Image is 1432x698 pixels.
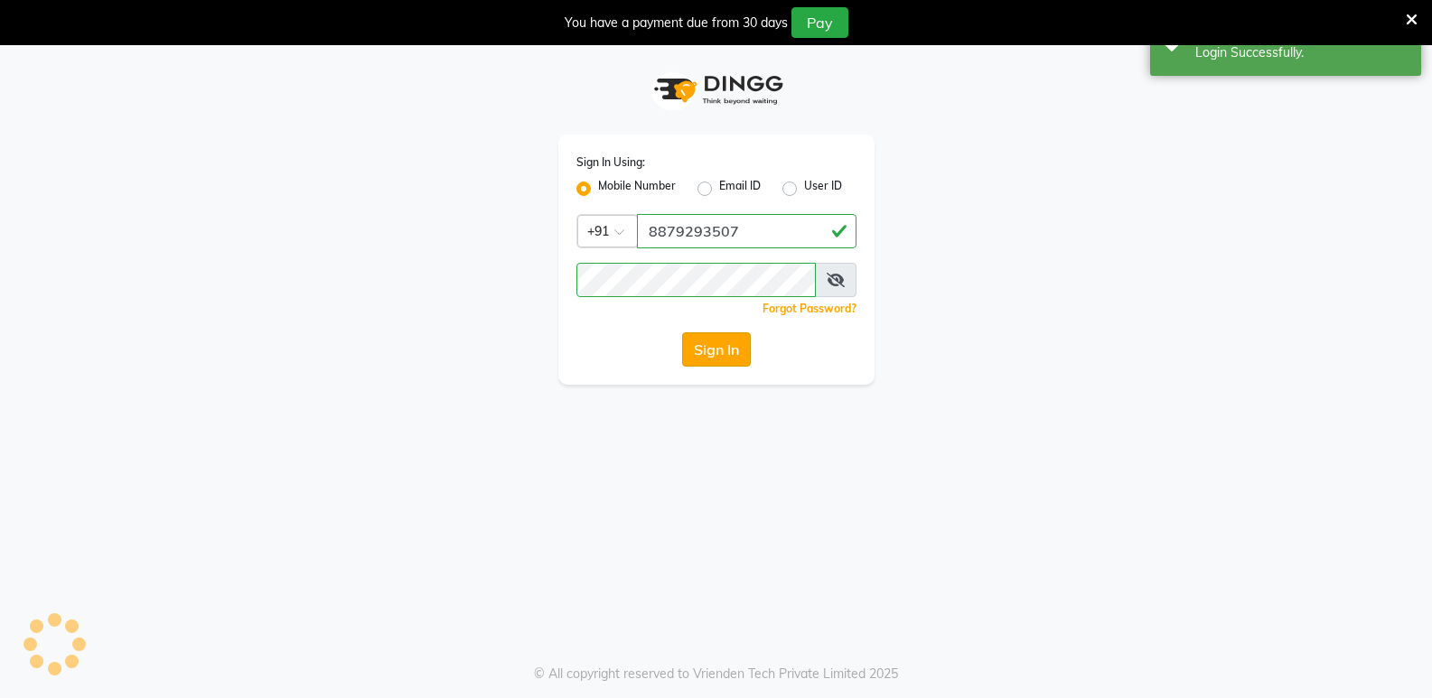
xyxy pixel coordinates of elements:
[682,332,751,367] button: Sign In
[644,63,789,116] img: logo1.svg
[598,178,676,200] label: Mobile Number
[576,263,816,297] input: Username
[763,302,856,315] a: Forgot Password?
[804,178,842,200] label: User ID
[565,14,788,33] div: You have a payment due from 30 days
[637,214,856,248] input: Username
[576,154,645,171] label: Sign In Using:
[1195,43,1408,62] div: Login Successfully.
[719,178,761,200] label: Email ID
[791,7,848,38] button: Pay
